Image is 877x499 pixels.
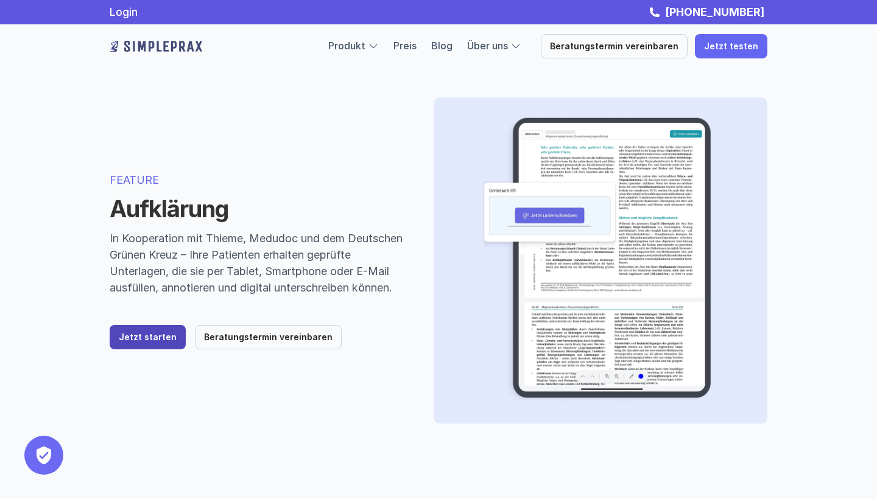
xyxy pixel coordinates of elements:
strong: [PHONE_NUMBER] [665,5,764,18]
p: FEATURE [110,172,404,188]
a: Beratungstermin vereinbaren [195,325,342,349]
p: In Kooperation mit Thieme, Medudoc und dem Deutschen Grünen Kreuz – Ihre Patienten erhalten geprü... [110,230,404,296]
img: Beispielbild eienes Aufklärungsdokuments und einer digitalen Unterschrift [453,117,739,404]
h1: Aufklärung [110,195,404,223]
a: Jetzt testen [695,34,767,58]
p: Beratungstermin vereinbaren [204,332,333,343]
a: Beratungstermin vereinbaren [541,34,688,58]
a: Über uns [467,40,508,52]
a: Preis [393,40,417,52]
p: Jetzt starten [119,332,177,343]
a: Blog [431,40,453,52]
a: Produkt [328,40,365,52]
a: [PHONE_NUMBER] [662,5,767,18]
p: Beratungstermin vereinbaren [550,41,678,52]
a: Login [110,5,138,18]
a: Jetzt starten [110,325,186,349]
p: Jetzt testen [704,41,758,52]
